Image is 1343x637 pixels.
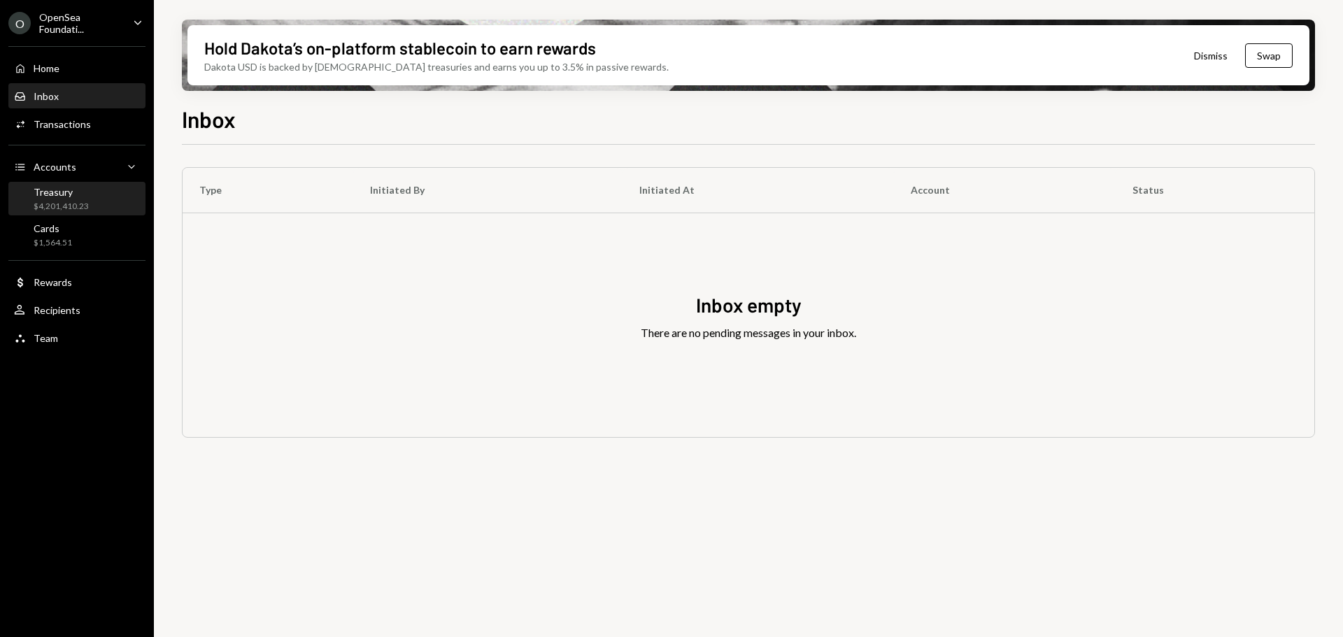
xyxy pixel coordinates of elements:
h1: Inbox [182,105,236,133]
div: Transactions [34,118,91,130]
div: $1,564.51 [34,237,72,249]
div: There are no pending messages in your inbox. [641,324,856,341]
a: Recipients [8,297,145,322]
th: Account [894,168,1116,213]
div: OpenSea Foundati... [39,11,122,35]
div: Home [34,62,59,74]
div: Accounts [34,161,76,173]
div: O [8,12,31,34]
a: Treasury$4,201,410.23 [8,182,145,215]
button: Swap [1245,43,1293,68]
a: Accounts [8,154,145,179]
th: Type [183,168,353,213]
div: Rewards [34,276,72,288]
div: Dakota USD is backed by [DEMOGRAPHIC_DATA] treasuries and earns you up to 3.5% in passive rewards. [204,59,669,74]
th: Initiated At [623,168,894,213]
div: $4,201,410.23 [34,201,89,213]
a: Inbox [8,83,145,108]
button: Dismiss [1177,39,1245,72]
div: Recipients [34,304,80,316]
a: Rewards [8,269,145,294]
div: Cards [34,222,72,234]
a: Home [8,55,145,80]
div: Inbox [34,90,59,102]
div: Inbox empty [696,292,802,319]
a: Transactions [8,111,145,136]
th: Status [1116,168,1314,213]
a: Cards$1,564.51 [8,218,145,252]
div: Team [34,332,58,344]
div: Treasury [34,186,89,198]
th: Initiated By [353,168,623,213]
div: Hold Dakota’s on-platform stablecoin to earn rewards [204,36,596,59]
a: Team [8,325,145,350]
